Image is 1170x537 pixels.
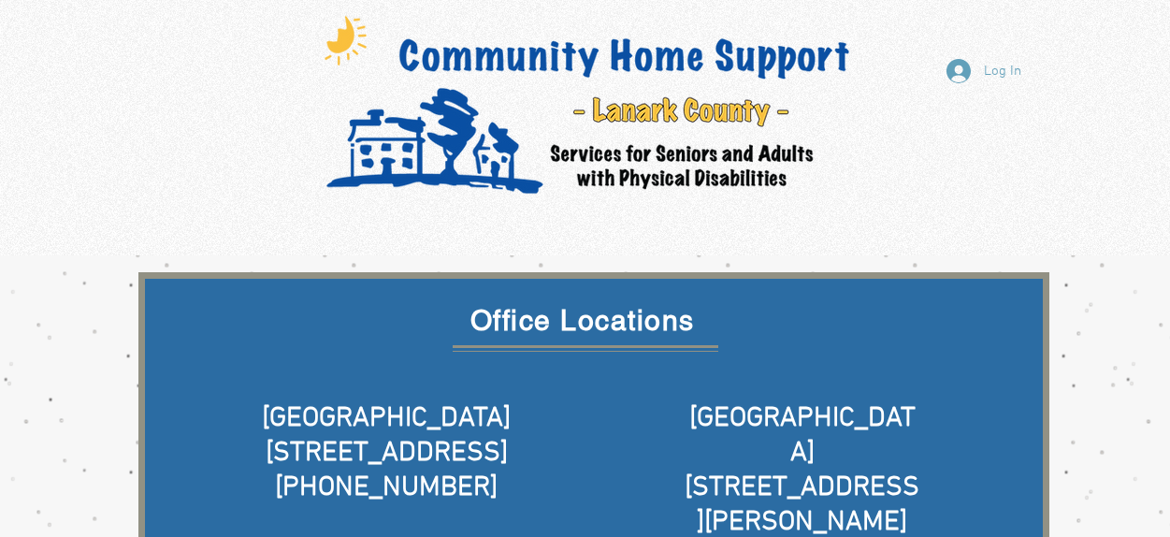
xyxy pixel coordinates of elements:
[470,304,695,337] span: Office Locations
[977,62,1028,81] span: Log In
[262,401,511,436] span: [GEOGRAPHIC_DATA]
[266,436,508,471] span: [STREET_ADDRESS]
[933,53,1034,89] button: Log In
[689,401,916,471] span: [GEOGRAPHIC_DATA]
[275,471,498,505] span: [PHONE_NUMBER]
